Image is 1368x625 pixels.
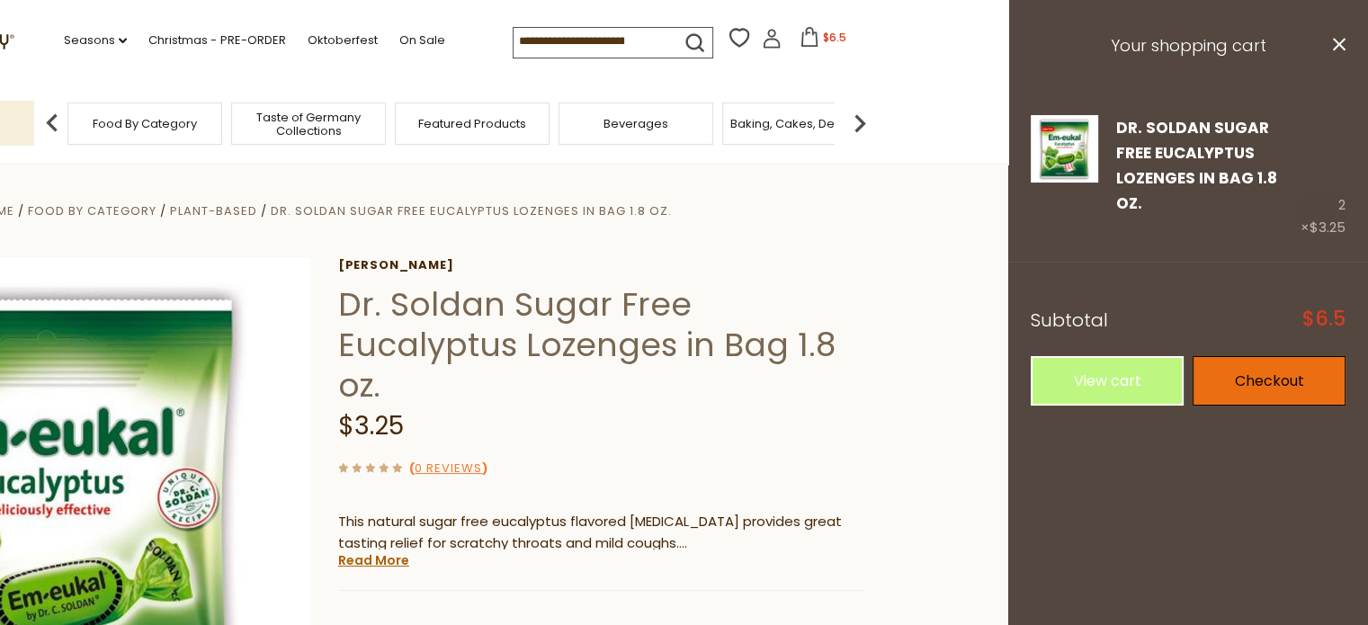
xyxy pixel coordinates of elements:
[823,30,846,45] span: $6.5
[271,202,672,219] a: Dr. Soldan Sugar Free Eucalyptus Lozenges in Bag 1.8 oz.
[1031,356,1184,406] a: View cart
[170,202,257,219] a: Plant-Based
[842,105,878,141] img: next arrow
[1031,308,1108,333] span: Subtotal
[604,117,668,130] a: Beverages
[1031,115,1098,240] a: Dr. Soldan Sugar Free Eucalyptus Lozenges in Bag
[418,117,526,130] a: Featured Products
[338,408,404,443] span: $3.25
[1193,356,1346,406] a: Checkout
[307,31,377,50] a: Oktoberfest
[93,117,197,130] a: Food By Category
[1302,309,1346,329] span: $6.5
[1116,117,1277,215] a: Dr. Soldan Sugar Free Eucalyptus Lozenges in Bag 1.8 oz.
[409,460,487,477] span: ( )
[338,551,409,569] a: Read More
[34,105,70,141] img: previous arrow
[1301,115,1346,240] div: 2 ×
[64,31,127,50] a: Seasons
[148,31,285,50] a: Christmas - PRE-ORDER
[1031,115,1098,183] img: Dr. Soldan Sugar Free Eucalyptus Lozenges in Bag
[338,511,864,556] p: This natural sugar free eucalyptus flavored [MEDICAL_DATA] provides great tasting relief for scra...
[730,117,870,130] a: Baking, Cakes, Desserts
[398,31,444,50] a: On Sale
[338,258,864,272] a: [PERSON_NAME]
[785,27,862,54] button: $6.5
[1310,218,1346,237] span: $3.25
[338,284,864,406] h1: Dr. Soldan Sugar Free Eucalyptus Lozenges in Bag 1.8 oz.
[415,460,482,478] a: 0 Reviews
[28,202,156,219] a: Food By Category
[237,111,380,138] a: Taste of Germany Collections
